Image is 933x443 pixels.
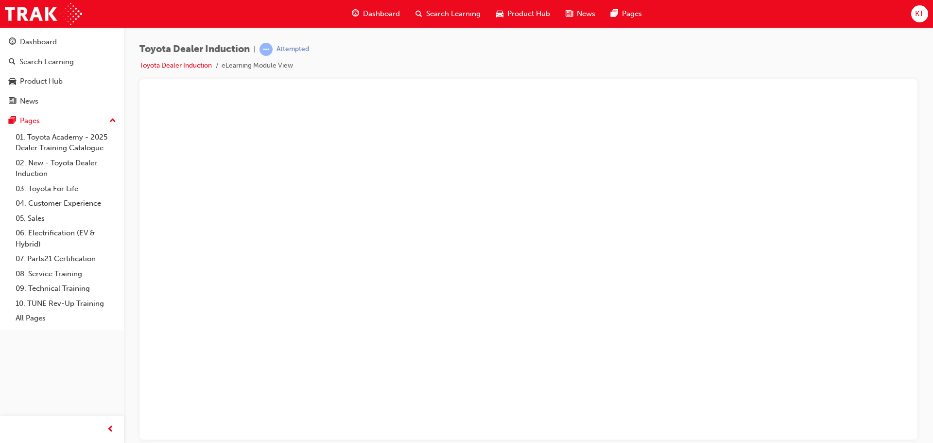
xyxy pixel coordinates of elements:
span: Pages [622,8,642,19]
a: 03. Toyota For Life [12,181,120,196]
span: KT [915,8,924,19]
span: car-icon [9,77,16,86]
a: 10. TUNE Rev-Up Training [12,296,120,311]
a: All Pages [12,311,120,326]
span: Product Hub [507,8,550,19]
button: DashboardSearch LearningProduct HubNews [4,31,120,112]
span: | [254,44,256,55]
a: search-iconSearch Learning [408,4,488,24]
span: guage-icon [9,38,16,47]
span: news-icon [9,97,16,106]
span: learningRecordVerb_ATTEMPT-icon [259,43,273,56]
a: 07. Parts21 Certification [12,251,120,266]
a: Product Hub [4,72,120,90]
a: 05. Sales [12,211,120,226]
span: prev-icon [107,424,114,436]
span: up-icon [109,115,116,127]
button: Pages [4,112,120,130]
div: Attempted [276,45,309,54]
img: Trak [5,3,82,25]
div: Dashboard [20,36,57,48]
span: News [577,8,595,19]
a: Search Learning [4,53,120,71]
a: 09. Technical Training [12,281,120,296]
span: search-icon [415,8,422,20]
a: Toyota Dealer Induction [139,61,212,70]
a: 04. Customer Experience [12,196,120,211]
a: guage-iconDashboard [344,4,408,24]
div: Search Learning [19,56,74,68]
a: Dashboard [4,33,120,51]
a: news-iconNews [558,4,603,24]
a: 08. Service Training [12,266,120,282]
div: Product Hub [20,76,63,87]
div: Pages [20,115,40,126]
span: guage-icon [352,8,359,20]
a: 01. Toyota Academy - 2025 Dealer Training Catalogue [12,130,120,156]
span: pages-icon [9,117,16,125]
span: Dashboard [363,8,400,19]
span: search-icon [9,58,16,67]
span: Toyota Dealer Induction [139,44,250,55]
a: pages-iconPages [603,4,650,24]
span: news-icon [566,8,573,20]
a: 02. New - Toyota Dealer Induction [12,156,120,181]
a: News [4,92,120,110]
span: Search Learning [426,8,481,19]
div: News [20,96,38,107]
span: pages-icon [611,8,618,20]
span: car-icon [496,8,503,20]
li: eLearning Module View [222,60,293,71]
a: 06. Electrification (EV & Hybrid) [12,226,120,251]
a: car-iconProduct Hub [488,4,558,24]
button: KT [911,5,928,22]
